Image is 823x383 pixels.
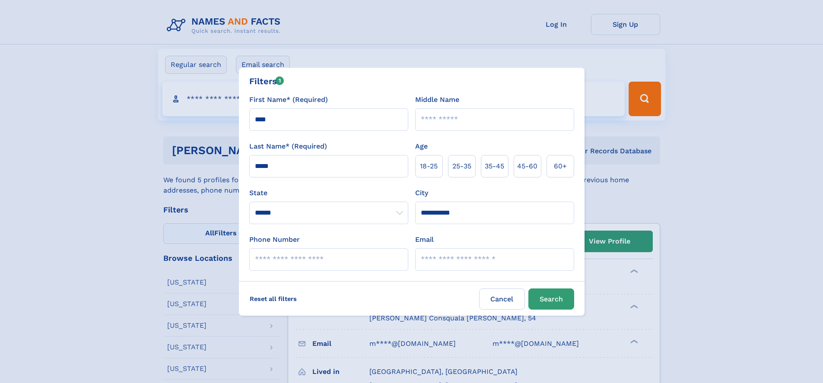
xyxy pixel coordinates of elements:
[554,161,567,171] span: 60+
[249,234,300,245] label: Phone Number
[517,161,537,171] span: 45‑60
[415,141,428,152] label: Age
[415,188,428,198] label: City
[415,95,459,105] label: Middle Name
[452,161,471,171] span: 25‑35
[249,141,327,152] label: Last Name* (Required)
[249,75,284,88] div: Filters
[420,161,438,171] span: 18‑25
[249,188,408,198] label: State
[244,288,302,309] label: Reset all filters
[485,161,504,171] span: 35‑45
[479,288,525,310] label: Cancel
[415,234,434,245] label: Email
[528,288,574,310] button: Search
[249,95,328,105] label: First Name* (Required)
